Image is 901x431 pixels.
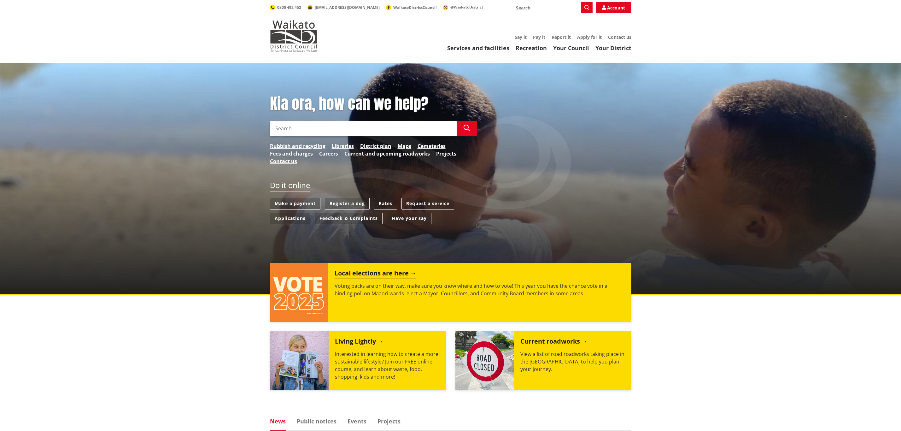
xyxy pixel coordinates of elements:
[398,142,411,150] a: Maps
[552,34,571,40] a: Report it
[360,142,391,150] a: District plan
[270,418,286,424] a: News
[270,150,313,157] a: Fees and charges
[348,418,366,424] a: Events
[335,350,440,381] p: Interested in learning how to create a more sustainable lifestyle? Join our FREE online course, a...
[270,331,446,390] a: Living Lightly Interested in learning how to create a more sustainable lifestyle? Join our FREE o...
[608,34,631,40] a: Contact us
[455,331,631,390] a: Current roadworks View a list of road roadworks taking place in the [GEOGRAPHIC_DATA] to help you...
[315,213,383,224] a: Feedback & Complaints
[515,34,527,40] a: Say it
[520,350,625,373] p: View a list of road roadworks taking place in the [GEOGRAPHIC_DATA] to help you plan your journey.
[270,5,301,10] a: 0800 492 452
[577,34,602,40] a: Apply for it
[307,5,380,10] a: [EMAIL_ADDRESS][DOMAIN_NAME]
[447,44,509,52] a: Services and facilities
[553,44,589,52] a: Your Council
[335,269,416,279] h2: Local elections are here
[297,418,336,424] a: Public notices
[270,157,297,165] a: Contact us
[443,4,483,10] a: @WaikatoDistrict
[277,5,301,10] span: 0800 492 452
[319,150,338,157] a: Careers
[596,2,631,13] a: Account
[387,213,431,224] a: Have your say
[270,20,317,52] img: Waikato District Council - Te Kaunihera aa Takiwaa o Waikato
[335,282,625,297] p: Voting packs are on their way, make sure you know where and how to vote! This year you have the c...
[386,5,437,10] a: WaikatoDistrictCouncil
[270,181,310,192] h2: Do it online
[270,331,329,390] img: Mainstream Green Workshop Series
[436,150,456,157] a: Projects
[344,150,430,157] a: Current and upcoming roadworks
[332,142,354,150] a: Libraries
[270,121,457,136] input: Search input
[520,338,588,347] h2: Current roadworks
[595,44,631,52] a: Your District
[374,198,397,210] a: Rates
[418,142,446,150] a: Cemeteries
[455,331,514,390] img: Road closed sign
[270,263,329,322] img: Vote 2025
[401,198,454,210] a: Request a service
[270,213,310,224] a: Applications
[377,418,401,424] a: Projects
[325,198,370,210] a: Register a dog
[270,95,477,113] h1: Kia ora, how can we help?
[516,44,547,52] a: Recreation
[393,5,437,10] span: WaikatoDistrictCouncil
[270,142,325,150] a: Rubbish and recycling
[270,263,631,322] a: Local elections are here Voting packs are on their way, make sure you know where and how to vote!...
[315,5,380,10] span: [EMAIL_ADDRESS][DOMAIN_NAME]
[270,198,320,210] a: Make a payment
[533,34,545,40] a: Pay it
[512,2,593,13] input: Search input
[335,338,383,347] h2: Living Lightly
[450,4,483,10] span: @WaikatoDistrict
